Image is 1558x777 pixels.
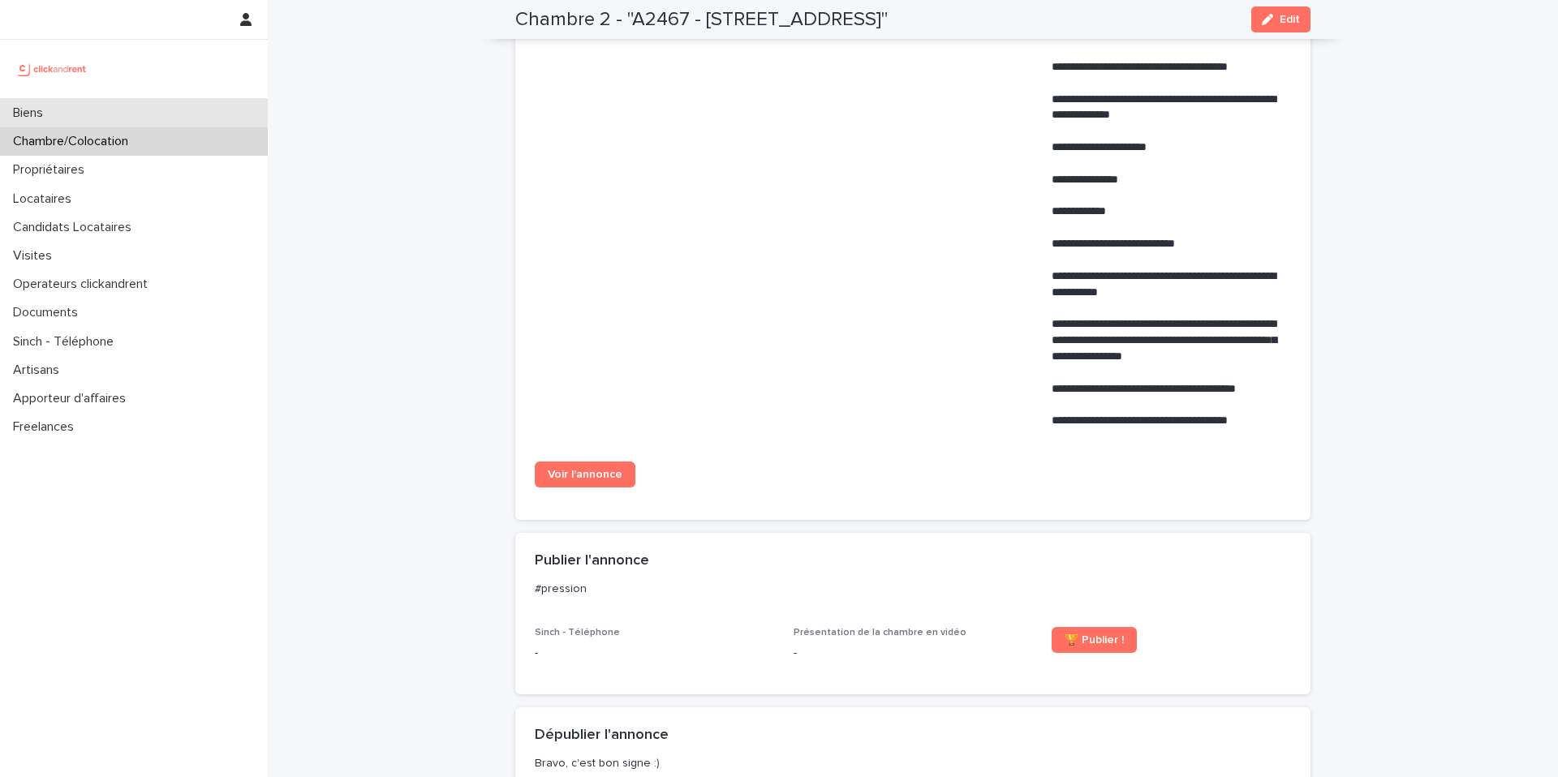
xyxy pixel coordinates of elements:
[535,552,649,570] h2: Publier l'annonce
[6,134,141,149] p: Chambre/Colocation
[535,582,1285,596] p: #pression
[515,8,888,32] h2: Chambre 2 - "A2467 - [STREET_ADDRESS]"
[535,727,669,745] h2: Dépublier l'annonce
[794,645,1033,662] p: -
[6,334,127,350] p: Sinch - Téléphone
[1065,634,1124,646] span: 🏆 Publier !
[1280,14,1300,25] span: Edit
[535,628,620,637] span: Sinch - Téléphone
[548,469,622,480] span: Voir l'annonce
[6,248,65,264] p: Visites
[6,277,161,292] p: Operateurs clickandrent
[6,391,139,406] p: Apporteur d'affaires
[6,419,87,435] p: Freelances
[6,220,144,235] p: Candidats Locataires
[6,105,56,121] p: Biens
[13,53,92,85] img: UCB0brd3T0yccxBKYDjQ
[1251,6,1311,32] button: Edit
[6,363,72,378] p: Artisans
[535,756,1285,771] p: Bravo, c'est bon signe :)
[6,162,97,178] p: Propriétaires
[535,461,635,487] a: Voir l'annonce
[1052,627,1137,653] a: 🏆 Publier !
[794,628,966,637] span: Présentation de la chambre en vidéo
[535,645,774,662] p: -
[6,305,91,320] p: Documents
[6,191,84,207] p: Locataires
